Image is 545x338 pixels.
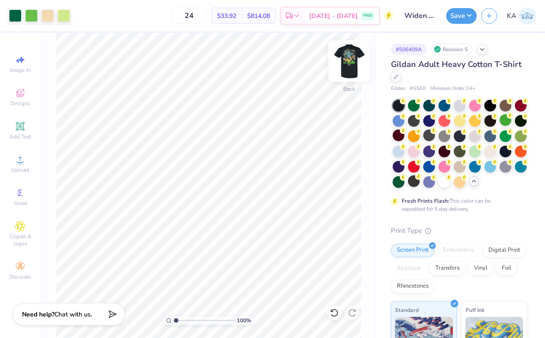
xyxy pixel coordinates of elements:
span: [DATE] - [DATE] [309,11,358,21]
span: Puff Ink [465,305,484,315]
div: Transfers [430,262,465,275]
span: Decorate [9,273,31,280]
span: Minimum Order: 24 + [430,85,475,93]
span: Greek [13,200,27,207]
span: 100 % [237,316,251,325]
span: Standard [395,305,419,315]
span: Gildan [391,85,405,93]
span: Clipart & logos [4,233,36,247]
div: Foil [496,262,517,275]
span: Designs [10,100,30,107]
div: # 506409A [391,44,427,55]
span: Chat with us. [54,310,92,319]
span: # G500 [410,85,426,93]
span: Add Text [9,133,31,140]
button: Save [446,8,477,24]
div: Back [343,85,355,93]
input: – – [172,8,207,24]
div: Embroidery [437,244,480,257]
img: Back [331,43,367,79]
span: Gildan Adult Heavy Cotton T-Shirt [391,59,522,70]
div: Applique [391,262,427,275]
a: KA [507,7,536,25]
span: FREE [363,13,372,19]
strong: Fresh Prints Flash: [402,197,449,205]
span: $814.08 [247,11,270,21]
span: KA [507,11,516,21]
img: Kristen Afacan [518,7,536,25]
div: Vinyl [468,262,493,275]
span: Upload [11,166,29,173]
div: Screen Print [391,244,434,257]
span: Image AI [10,67,31,74]
div: Rhinestones [391,280,434,293]
input: Untitled Design [398,7,442,25]
strong: Need help? [22,310,54,319]
div: Digital Print [483,244,526,257]
div: This color can be expedited for 5 day delivery. [402,197,512,213]
div: Print Type [391,226,527,236]
div: Revision 5 [431,44,473,55]
span: $33.92 [217,11,236,21]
